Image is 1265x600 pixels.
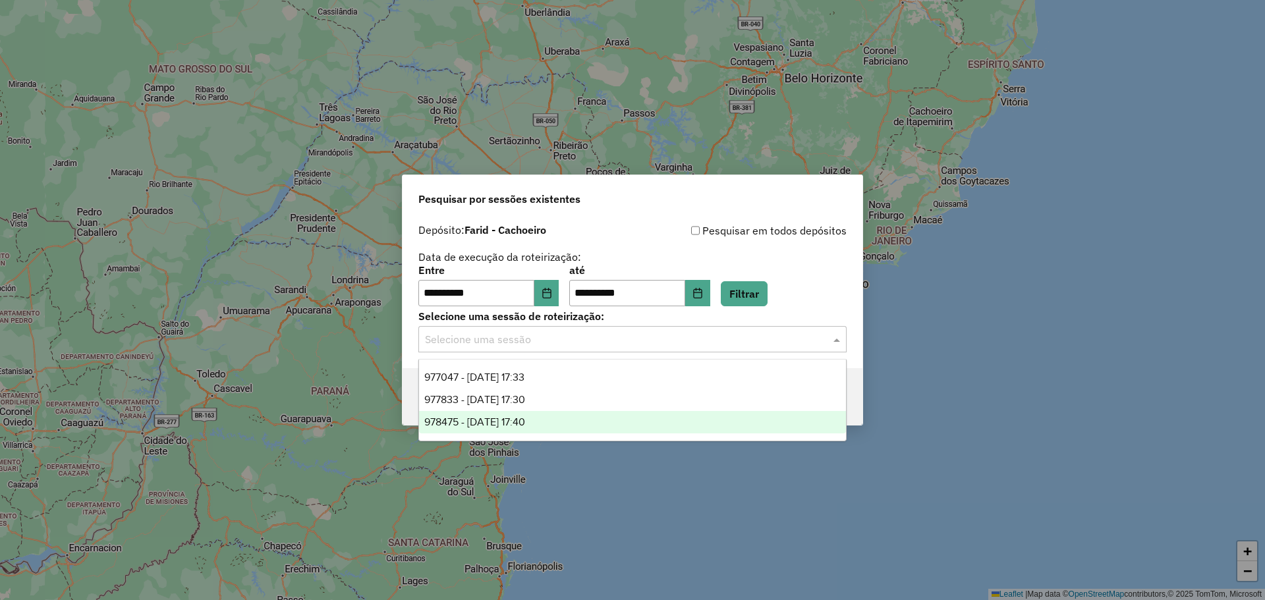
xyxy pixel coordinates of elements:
span: 977047 - [DATE] 17:33 [424,371,524,383]
span: 978475 - [DATE] 17:40 [424,416,525,427]
span: Pesquisar por sessões existentes [418,191,580,207]
label: Depósito: [418,222,546,238]
button: Choose Date [685,280,710,306]
button: Filtrar [721,281,768,306]
label: Data de execução da roteirização: [418,249,581,265]
strong: Farid - Cachoeiro [464,223,546,236]
label: até [569,262,710,278]
div: Pesquisar em todos depósitos [632,223,847,238]
button: Choose Date [534,280,559,306]
label: Entre [418,262,559,278]
label: Selecione uma sessão de roteirização: [418,308,847,324]
ng-dropdown-panel: Options list [418,359,847,441]
span: 977833 - [DATE] 17:30 [424,394,525,405]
